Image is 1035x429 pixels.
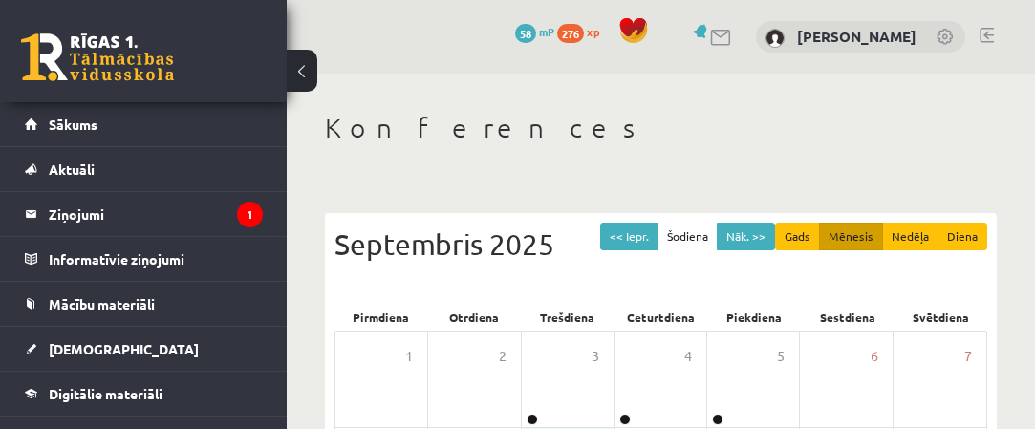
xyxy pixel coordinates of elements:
span: xp [587,24,599,39]
span: Digitālie materiāli [49,385,162,402]
div: Svētdiena [894,304,987,331]
a: Rīgas 1. Tālmācības vidusskola [21,33,174,81]
legend: Informatīvie ziņojumi [49,237,263,281]
span: 4 [684,346,692,367]
span: 6 [871,346,878,367]
legend: Ziņojumi [49,192,263,236]
img: Olga Sereda [765,29,785,48]
a: Sākums [25,102,263,146]
button: Diena [938,223,987,250]
span: [DEMOGRAPHIC_DATA] [49,340,199,357]
a: 58 mP [515,24,554,39]
button: Nāk. >> [717,223,775,250]
a: Digitālie materiāli [25,372,263,416]
span: 7 [964,346,972,367]
span: 58 [515,24,536,43]
span: Aktuāli [49,161,95,178]
div: Otrdiena [428,304,522,331]
span: Mācību materiāli [49,295,155,312]
span: 2 [499,346,507,367]
button: Gads [775,223,820,250]
div: Sestdiena [801,304,895,331]
div: Trešdiena [521,304,615,331]
span: 3 [592,346,599,367]
div: Piekdiena [707,304,801,331]
h1: Konferences [325,112,997,144]
div: Pirmdiena [334,304,428,331]
a: Informatīvie ziņojumi [25,237,263,281]
span: mP [539,24,554,39]
button: Šodiena [658,223,718,250]
i: 1 [237,202,263,227]
a: [PERSON_NAME] [797,27,916,46]
span: 276 [557,24,584,43]
div: Ceturtdiena [615,304,708,331]
button: << Iepr. [600,223,658,250]
a: Mācību materiāli [25,282,263,326]
span: 5 [777,346,785,367]
a: [DEMOGRAPHIC_DATA] [25,327,263,371]
span: 1 [405,346,413,367]
button: Mēnesis [819,223,883,250]
button: Nedēļa [882,223,938,250]
a: 276 xp [557,24,609,39]
a: Ziņojumi1 [25,192,263,236]
span: Sākums [49,116,97,133]
div: Septembris 2025 [334,223,987,266]
a: Aktuāli [25,147,263,191]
